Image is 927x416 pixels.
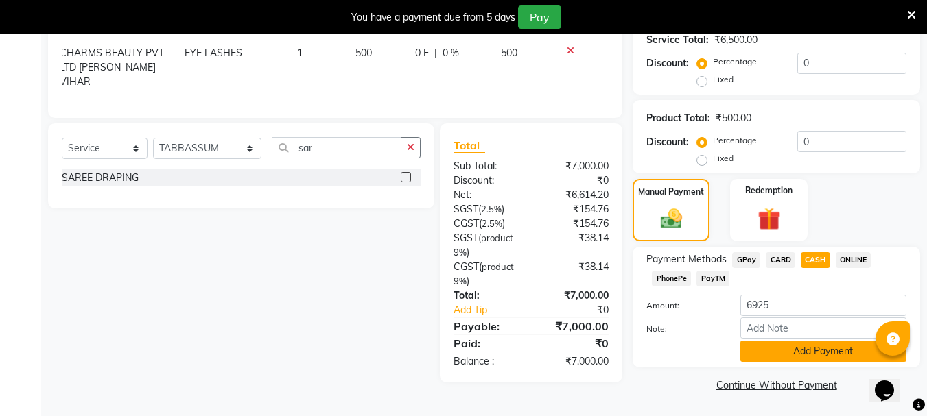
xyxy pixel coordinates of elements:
[636,299,729,312] label: Amount:
[482,261,514,272] span: product
[646,252,727,267] span: Payment Methods
[297,47,303,59] span: 1
[716,111,751,125] div: ₹500.00
[481,204,502,215] span: 2.5%
[531,231,619,260] div: ₹38.14
[482,218,502,229] span: 2.5%
[443,231,531,260] div: ( )
[481,232,513,243] span: product
[454,247,467,258] span: 9%
[531,159,619,173] div: ₹7,000.00
[713,152,734,164] label: Fixed
[443,217,531,231] div: ( )
[351,10,515,25] div: You have a payment due from 5 days
[646,111,710,125] div: Product Total:
[652,271,691,286] span: PhonePe
[443,159,531,173] div: Sub Total:
[646,56,689,71] div: Discount:
[501,47,517,59] span: 500
[415,46,429,60] span: 0 F
[745,184,793,197] label: Redemption
[443,289,531,303] div: Total:
[454,217,479,230] span: CGST
[443,173,531,188] div: Discount:
[531,318,619,334] div: ₹7,000.00
[713,73,734,86] label: Fixed
[740,295,906,316] input: Amount
[732,252,760,268] span: GPay
[185,47,242,59] span: EYE LASHES
[740,317,906,339] input: Add Note
[740,341,906,362] button: Add Payment
[654,206,689,231] img: _cash.svg
[696,271,729,286] span: PayTM
[801,252,830,268] span: CASH
[454,260,479,273] span: CGST
[636,323,729,335] label: Note:
[531,289,619,303] div: ₹7,000.00
[454,276,467,286] span: 9%
[443,188,531,202] div: Net:
[713,56,757,68] label: Percentage
[272,137,401,158] input: Search or Scan
[869,361,913,402] iframe: chat widget
[454,203,478,215] span: SGST
[518,5,561,29] button: Pay
[714,33,758,47] div: ₹6,500.00
[355,47,372,59] span: 500
[454,138,485,153] span: Total
[443,318,531,334] div: Payable:
[751,205,788,233] img: _gift.svg
[531,217,619,231] div: ₹154.76
[443,260,531,289] div: ( )
[443,46,459,60] span: 0 %
[434,46,437,60] span: |
[531,335,619,352] div: ₹0
[60,47,164,88] span: CHARMS BEAUTY PVT LTD [PERSON_NAME] VIHAR
[531,173,619,188] div: ₹0
[531,260,619,289] div: ₹38.14
[62,171,139,185] div: SAREE DRAPING
[531,354,619,369] div: ₹7,000.00
[454,232,478,244] span: SGST
[443,202,531,217] div: ( )
[546,303,620,317] div: ₹0
[443,354,531,369] div: Balance :
[836,252,871,268] span: ONLINE
[646,135,689,149] div: Discount:
[713,134,757,147] label: Percentage
[638,186,704,198] label: Manual Payment
[443,335,531,352] div: Paid:
[635,378,917,393] a: Continue Without Payment
[646,33,709,47] div: Service Total:
[766,252,795,268] span: CARD
[531,188,619,202] div: ₹6,614.20
[443,303,545,317] a: Add Tip
[531,202,619,217] div: ₹154.76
